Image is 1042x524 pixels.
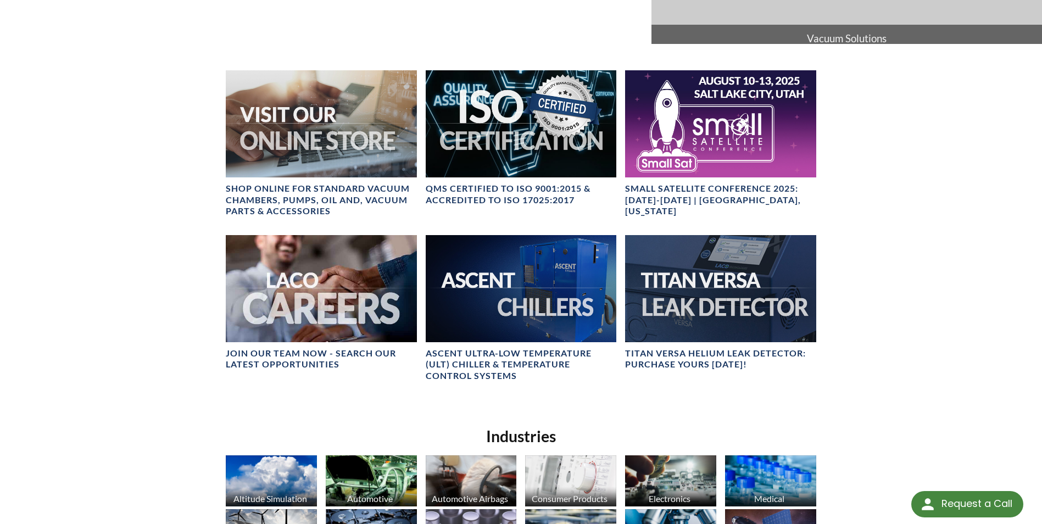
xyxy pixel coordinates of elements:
div: Automotive Airbags [424,493,516,504]
div: Altitude Simulation [224,493,316,504]
div: Consumer Products [523,493,615,504]
h2: Industries [221,426,820,447]
div: Automotive [324,493,416,504]
a: Consumer Products [525,455,616,509]
a: Electronics [625,455,716,509]
a: TITAN VERSA bannerTITAN VERSA Helium Leak Detector: Purchase Yours [DATE]! [625,235,816,371]
img: industry_Electronics_670x376.jpg [625,455,716,506]
img: industry_Consumer_670x376.jpg [525,455,616,506]
a: Ascent Chiller ImageAscent Ultra-Low Temperature (ULT) Chiller & Temperature Control Systems [426,235,616,382]
h4: TITAN VERSA Helium Leak Detector: Purchase Yours [DATE]! [625,348,816,371]
a: ISO Certification headerQMS CERTIFIED to ISO 9001:2015 & Accredited to ISO 17025:2017 [426,70,616,206]
img: industry_Automotive_670x376.jpg [326,455,417,506]
img: industry_AltitudeSim_670x376.jpg [226,455,317,506]
img: industry_Auto-Airbag_670x376.jpg [426,455,517,506]
span: Vacuum Solutions [651,25,1042,52]
a: Automotive Airbags [426,455,517,509]
img: round button [919,495,937,513]
div: Request a Call [911,491,1023,517]
a: Small Satellite Conference 2025: August 10-13 | Salt Lake City, UtahSmall Satellite Conference 20... [625,70,816,218]
a: Medical [725,455,816,509]
div: Electronics [623,493,715,504]
h4: Ascent Ultra-Low Temperature (ULT) Chiller & Temperature Control Systems [426,348,616,382]
h4: Small Satellite Conference 2025: [DATE]-[DATE] | [GEOGRAPHIC_DATA], [US_STATE] [625,183,816,217]
h4: Join our team now - SEARCH OUR LATEST OPPORTUNITIES [226,348,416,371]
div: Request a Call [941,491,1012,516]
div: Medical [723,493,815,504]
a: Visit Our Online Store headerSHOP ONLINE FOR STANDARD VACUUM CHAMBERS, PUMPS, OIL AND, VACUUM PAR... [226,70,416,218]
img: industry_Medical_670x376.jpg [725,455,816,506]
h4: QMS CERTIFIED to ISO 9001:2015 & Accredited to ISO 17025:2017 [426,183,616,206]
a: Automotive [326,455,417,509]
a: Join our team now - SEARCH OUR LATEST OPPORTUNITIES [226,235,416,371]
h4: SHOP ONLINE FOR STANDARD VACUUM CHAMBERS, PUMPS, OIL AND, VACUUM PARTS & ACCESSORIES [226,183,416,217]
a: Altitude Simulation [226,455,317,509]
